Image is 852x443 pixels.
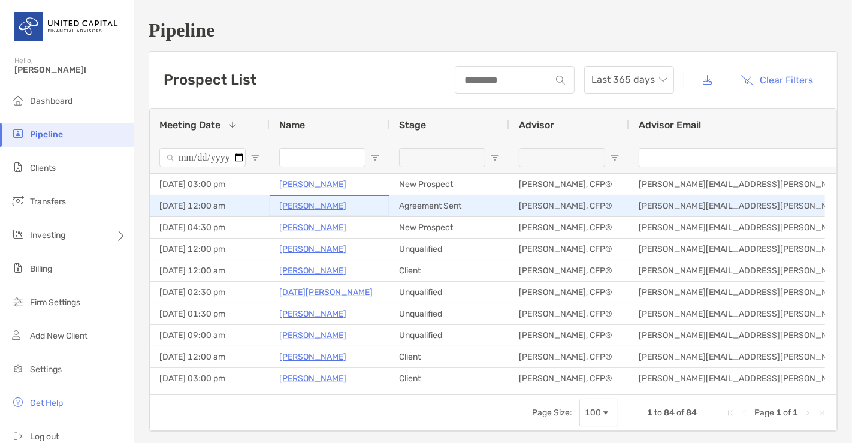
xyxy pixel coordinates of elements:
[509,346,629,367] div: [PERSON_NAME], CFP®
[726,408,735,418] div: First Page
[11,126,25,141] img: pipeline icon
[686,408,697,418] span: 84
[389,282,509,303] div: Unqualified
[30,432,59,442] span: Log out
[532,408,572,418] div: Page Size:
[150,195,270,216] div: [DATE] 12:00 am
[279,285,373,300] a: [DATE][PERSON_NAME]
[159,148,246,167] input: Meeting Date Filter Input
[279,177,346,192] a: [PERSON_NAME]
[817,408,827,418] div: Last Page
[279,328,346,343] a: [PERSON_NAME]
[150,368,270,389] div: [DATE] 03:00 pm
[150,282,270,303] div: [DATE] 02:30 pm
[279,148,365,167] input: Name Filter Input
[30,129,63,140] span: Pipeline
[389,368,509,389] div: Client
[30,398,63,408] span: Get Help
[11,361,25,376] img: settings icon
[279,119,305,131] span: Name
[389,239,509,260] div: Unqualified
[150,303,270,324] div: [DATE] 01:30 pm
[250,153,260,162] button: Open Filter Menu
[30,197,66,207] span: Transfers
[150,260,270,281] div: [DATE] 12:00 am
[279,306,346,321] a: [PERSON_NAME]
[11,429,25,443] img: logout icon
[556,76,565,85] img: input icon
[389,346,509,367] div: Client
[647,408,652,418] span: 1
[509,239,629,260] div: [PERSON_NAME], CFP®
[509,195,629,216] div: [PERSON_NAME], CFP®
[591,67,667,93] span: Last 365 days
[740,408,750,418] div: Previous Page
[150,325,270,346] div: [DATE] 09:00 am
[11,294,25,309] img: firm-settings icon
[370,153,380,162] button: Open Filter Menu
[11,93,25,107] img: dashboard icon
[11,261,25,275] img: billing icon
[754,408,774,418] span: Page
[509,303,629,324] div: [PERSON_NAME], CFP®
[11,227,25,242] img: investing icon
[150,239,270,260] div: [DATE] 12:00 pm
[776,408,781,418] span: 1
[490,153,500,162] button: Open Filter Menu
[14,65,126,75] span: [PERSON_NAME]!
[14,5,119,48] img: United Capital Logo
[30,364,62,375] span: Settings
[279,220,346,235] a: [PERSON_NAME]
[732,67,823,93] button: Clear Filters
[389,195,509,216] div: Agreement Sent
[389,303,509,324] div: Unqualified
[509,260,629,281] div: [PERSON_NAME], CFP®
[279,349,346,364] a: [PERSON_NAME]
[509,325,629,346] div: [PERSON_NAME], CFP®
[519,119,554,131] span: Advisor
[30,331,87,341] span: Add New Client
[279,263,346,278] a: [PERSON_NAME]
[664,408,675,418] span: 84
[30,297,80,308] span: Firm Settings
[585,408,601,418] div: 100
[639,119,701,131] span: Advisor Email
[399,119,426,131] span: Stage
[159,119,220,131] span: Meeting Date
[30,264,52,274] span: Billing
[279,198,346,213] a: [PERSON_NAME]
[150,346,270,367] div: [DATE] 12:00 am
[654,408,662,418] span: to
[389,217,509,238] div: New Prospect
[509,368,629,389] div: [PERSON_NAME], CFP®
[579,399,618,427] div: Page Size
[11,160,25,174] img: clients icon
[610,153,620,162] button: Open Filter Menu
[149,19,838,41] h1: Pipeline
[11,395,25,409] img: get-help icon
[509,217,629,238] div: [PERSON_NAME], CFP®
[150,217,270,238] div: [DATE] 04:30 pm
[11,328,25,342] img: add_new_client icon
[509,282,629,303] div: [PERSON_NAME], CFP®
[150,174,270,195] div: [DATE] 03:00 pm
[389,174,509,195] div: New Prospect
[30,96,72,106] span: Dashboard
[279,242,346,257] a: [PERSON_NAME]
[164,71,256,88] h3: Prospect List
[783,408,791,418] span: of
[30,230,65,240] span: Investing
[11,194,25,208] img: transfers icon
[793,408,798,418] span: 1
[279,371,346,386] a: [PERSON_NAME]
